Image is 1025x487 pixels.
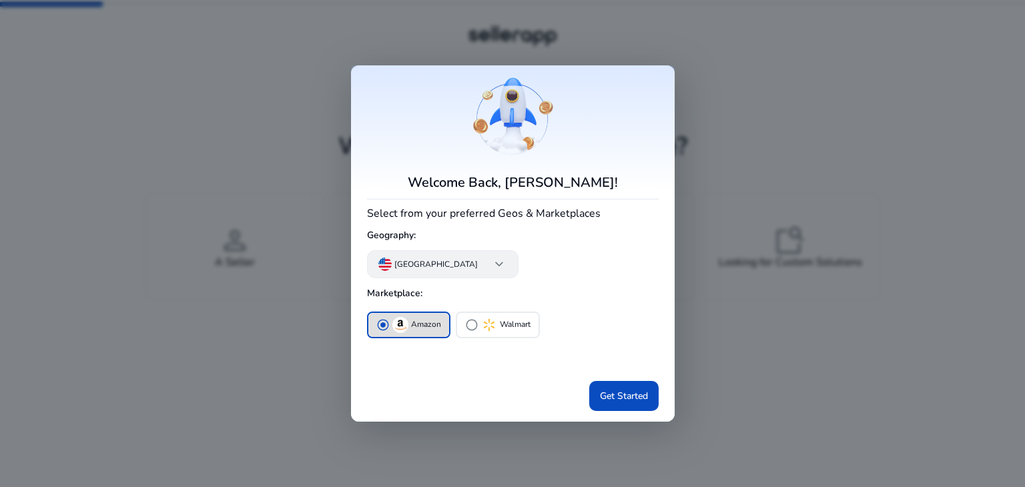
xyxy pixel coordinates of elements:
[465,318,478,332] span: radio_button_unchecked
[500,318,531,332] p: Walmart
[394,258,478,270] p: [GEOGRAPHIC_DATA]
[600,389,648,403] span: Get Started
[376,318,390,332] span: radio_button_checked
[378,258,392,271] img: us.svg
[481,317,497,333] img: walmart.svg
[367,283,659,305] h5: Marketplace:
[367,225,659,247] h5: Geography:
[491,256,507,272] span: keyboard_arrow_down
[589,381,659,411] button: Get Started
[411,318,441,332] p: Amazon
[392,317,408,333] img: amazon.svg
